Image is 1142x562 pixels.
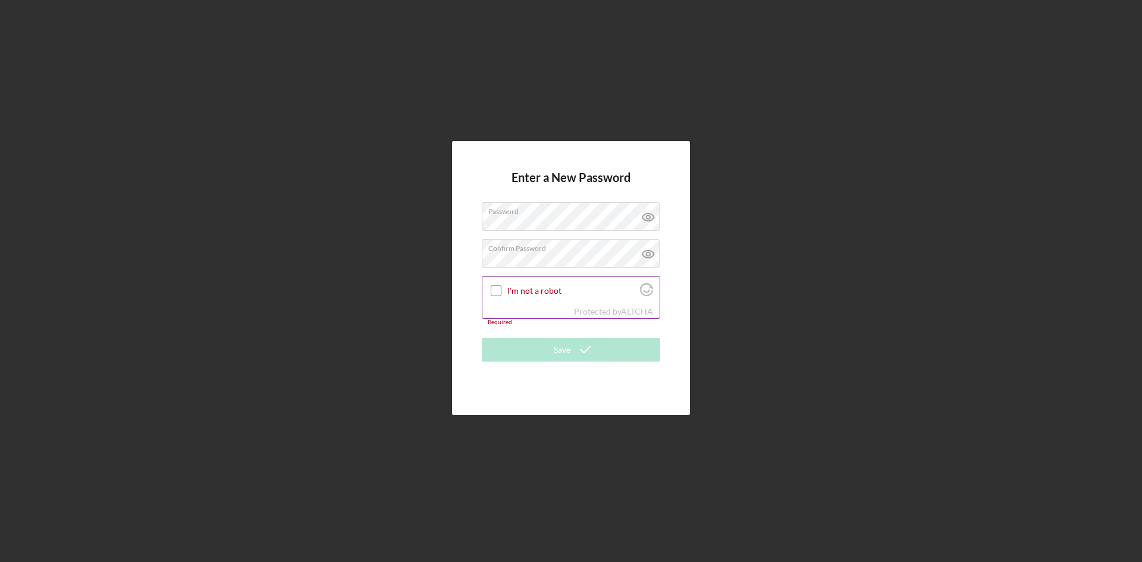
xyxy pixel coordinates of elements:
[488,203,660,216] label: Password
[621,306,653,316] a: Visit Altcha.org
[482,319,660,326] div: Required
[574,307,653,316] div: Protected by
[640,288,653,298] a: Visit Altcha.org
[488,240,660,253] label: Confirm Password
[482,338,660,362] button: Save
[554,338,570,362] div: Save
[507,286,636,296] label: I'm not a robot
[512,171,630,202] h4: Enter a New Password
